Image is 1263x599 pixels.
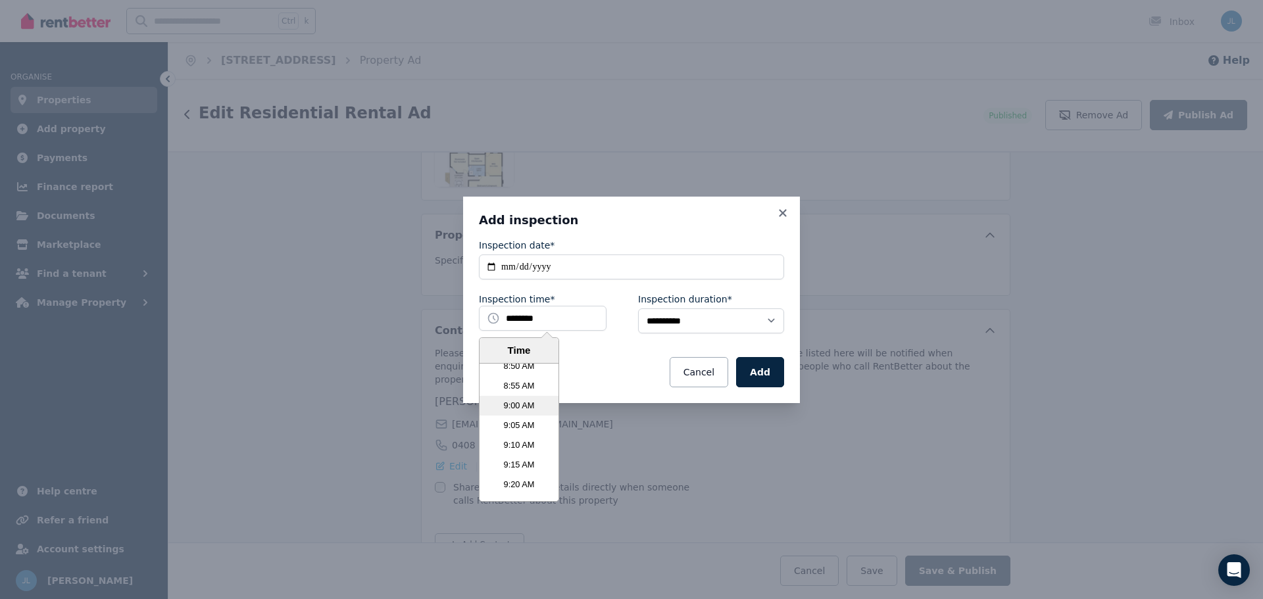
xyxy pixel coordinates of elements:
h3: Add inspection [479,212,784,228]
li: 9:20 AM [480,475,558,494]
label: Inspection time* [479,293,555,306]
li: 8:55 AM [480,376,558,396]
li: 9:15 AM [480,455,558,475]
li: 9:00 AM [480,396,558,416]
li: 9:10 AM [480,435,558,455]
button: Cancel [670,357,728,387]
div: Time [483,343,555,358]
div: Open Intercom Messenger [1218,554,1250,586]
button: Add [736,357,784,387]
label: Inspection duration* [638,293,732,306]
label: Inspection date* [479,239,555,252]
li: 9:05 AM [480,416,558,435]
ul: Time [480,364,558,501]
li: 8:50 AM [480,356,558,376]
li: 9:25 AM [480,494,558,514]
